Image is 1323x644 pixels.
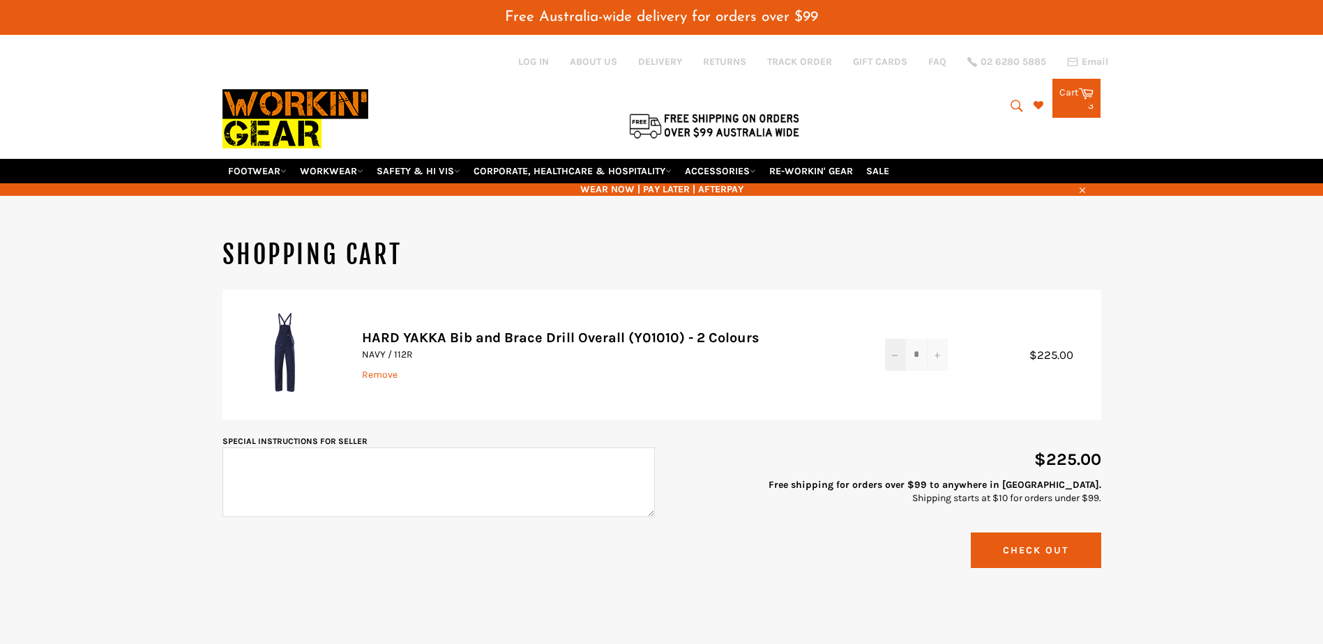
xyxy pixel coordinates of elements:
[767,55,832,68] a: TRACK ORDER
[885,339,906,370] button: Reduce item quantity by one
[1029,348,1087,362] span: $225.00
[222,238,1101,273] h1: Shopping Cart
[1088,100,1094,112] span: 3
[222,159,292,183] a: FOOTWEAR
[362,348,857,361] p: NAVY / 112R
[362,330,759,346] a: HARD YAKKA Bib and Brace Drill Overall (Y01010) - 2 Colours
[222,436,368,446] label: Special instructions for seller
[1082,57,1108,67] span: Email
[294,159,369,183] a: WORKWEAR
[1034,450,1101,469] span: $225.00
[703,55,746,68] a: RETURNS
[627,111,801,140] img: Flat $9.95 shipping Australia wide
[371,159,466,183] a: SAFETY & HI VIS
[638,55,682,68] a: DELIVERY
[967,57,1046,67] a: 02 6280 5885
[222,79,368,158] img: Workin Gear leaders in Workwear, Safety Boots, PPE, Uniforms. Australia's No.1 in Workwear
[669,478,1101,505] p: Shipping starts at $10 for orders under $99.
[518,56,549,68] a: Log in
[861,159,895,183] a: SALE
[769,479,1101,491] strong: Free shipping for orders over $99 to anywhere in [GEOGRAPHIC_DATA].
[764,159,859,183] a: RE-WORKIN' GEAR
[928,55,946,68] a: FAQ
[243,311,327,394] img: HARD YAKKA Bib and Brace Drill Overall (Y01010) - 2 Colours - NAVY / 112R
[1067,56,1108,68] a: Email
[1052,79,1101,118] a: Cart 3
[853,55,907,68] a: GIFT CARDS
[927,339,948,370] button: Increase item quantity by one
[222,183,1101,196] span: WEAR NOW | PAY LATER | AFTERPAY
[971,532,1101,568] button: Check Out
[468,159,677,183] a: CORPORATE, HEALTHCARE & HOSPITALITY
[679,159,762,183] a: ACCESSORIES
[362,369,398,381] a: Remove
[505,10,818,24] span: Free Australia-wide delivery for orders over $99
[570,55,617,68] a: ABOUT US
[981,57,1046,67] span: 02 6280 5885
